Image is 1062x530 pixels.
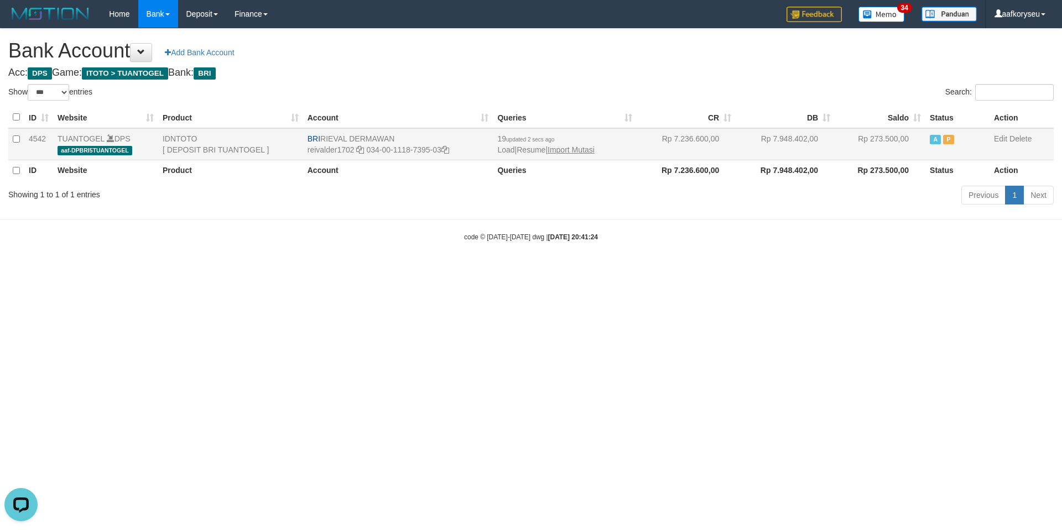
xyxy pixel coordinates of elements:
th: Action [990,107,1054,128]
a: Copy reivalder1702 to clipboard [356,145,364,154]
td: DPS [53,128,158,160]
th: Website: activate to sort column ascending [53,107,158,128]
a: reivalder1702 [308,145,355,154]
span: DPS [28,67,52,80]
span: BRI [194,67,215,80]
th: Product [158,160,303,181]
input: Search: [975,84,1054,101]
h1: Bank Account [8,40,1054,62]
a: Resume [517,145,545,154]
th: Account [303,160,493,181]
th: DB: activate to sort column ascending [736,107,835,128]
h4: Acc: Game: Bank: [8,67,1054,78]
a: Copy 034001118739503 to clipboard [441,145,449,154]
strong: [DATE] 20:41:24 [548,233,598,241]
th: ID [24,160,53,181]
th: Website [53,160,158,181]
td: IDNTOTO [ DEPOSIT BRI TUANTOGEL ] [158,128,303,160]
button: Open LiveChat chat widget [4,4,38,38]
td: Rp 273.500,00 [835,128,925,160]
a: 1 [1005,186,1024,204]
td: Rp 7.236.600,00 [637,128,736,160]
a: Import Mutasi [548,145,595,154]
a: Add Bank Account [158,43,241,62]
th: Queries: activate to sort column ascending [493,107,637,128]
th: Account: activate to sort column ascending [303,107,493,128]
img: Button%20Memo.svg [858,7,905,22]
select: Showentries [28,84,69,101]
th: Action [990,160,1054,181]
th: Status [925,160,990,181]
small: code © [DATE]-[DATE] dwg | [464,233,598,241]
span: Active [930,135,941,144]
td: 4542 [24,128,53,160]
th: Rp 7.948.402,00 [736,160,835,181]
a: Previous [961,186,1006,204]
img: MOTION_logo.png [8,6,92,22]
span: BRI [308,134,320,143]
span: ITOTO > TUANTOGEL [82,67,168,80]
span: 19 [497,134,554,143]
span: aaf-DPBRI5TUANTOGEL [58,146,132,155]
span: 34 [897,3,912,13]
span: updated 2 secs ago [506,137,554,143]
a: Load [497,145,514,154]
th: CR: activate to sort column ascending [637,107,736,128]
span: Paused [943,135,954,144]
td: Rp 7.948.402,00 [736,128,835,160]
a: Delete [1009,134,1032,143]
img: panduan.png [922,7,977,22]
label: Show entries [8,84,92,101]
div: Showing 1 to 1 of 1 entries [8,185,434,200]
th: Saldo: activate to sort column ascending [835,107,925,128]
a: TUANTOGEL [58,134,105,143]
label: Search: [945,84,1054,101]
td: RIEVAL DERMAWAN 034-00-1118-7395-03 [303,128,493,160]
a: Next [1023,186,1054,204]
th: Queries [493,160,637,181]
img: Feedback.jpg [787,7,842,22]
a: Edit [994,134,1007,143]
th: Product: activate to sort column ascending [158,107,303,128]
th: ID: activate to sort column ascending [24,107,53,128]
th: Status [925,107,990,128]
th: Rp 273.500,00 [835,160,925,181]
span: | | [497,134,594,154]
th: Rp 7.236.600,00 [637,160,736,181]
